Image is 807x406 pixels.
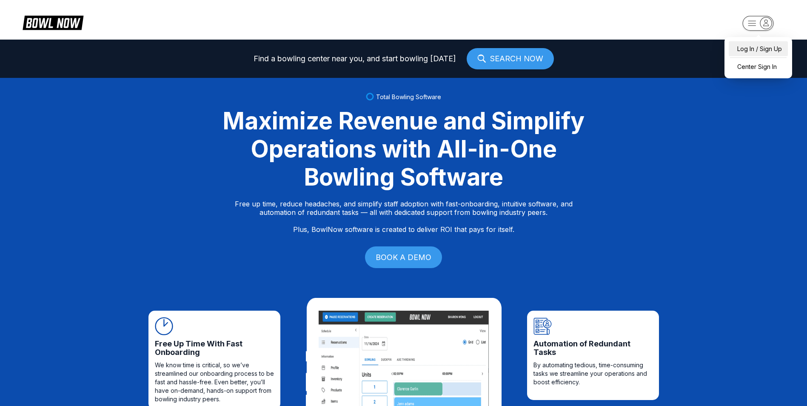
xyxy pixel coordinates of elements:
[155,340,274,357] span: Free Up Time With Fast Onboarding
[376,93,441,100] span: Total Bowling Software
[467,48,554,69] a: SEARCH NOW
[254,54,456,63] span: Find a bowling center near you, and start bowling [DATE]
[533,340,653,357] span: Automation of Redundant Tasks
[729,59,788,74] a: Center Sign In
[729,41,788,56] a: Log In / Sign Up
[155,361,274,403] span: We know time is critical, so we’ve streamlined our onboarding process to be fast and hassle-free....
[365,246,442,268] a: BOOK A DEMO
[212,107,595,191] div: Maximize Revenue and Simplify Operations with All-in-One Bowling Software
[235,200,573,234] p: Free up time, reduce headaches, and simplify staff adoption with fast-onboarding, intuitive softw...
[533,361,653,386] span: By automating tedious, time-consuming tasks we streamline your operations and boost efficiency.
